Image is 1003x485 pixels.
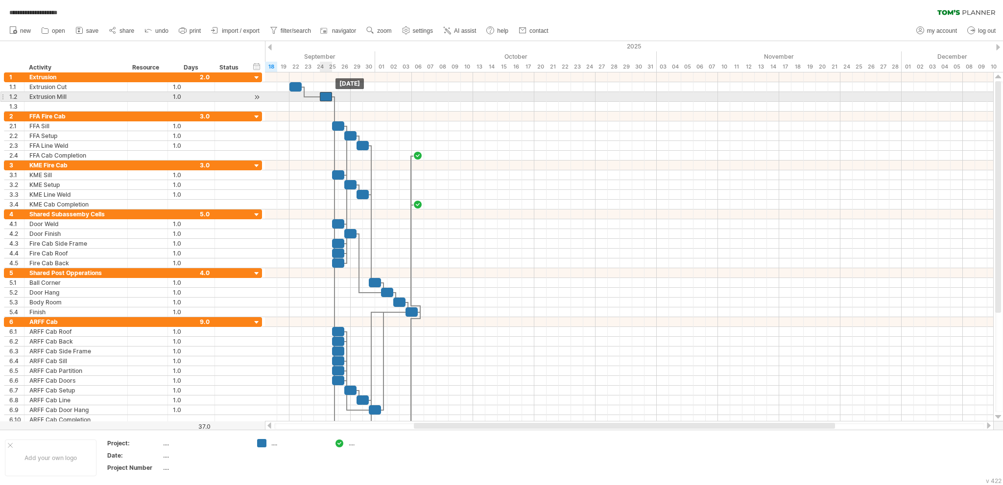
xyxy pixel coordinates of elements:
[9,141,24,150] div: 2.3
[29,249,122,258] div: Fire Cab Roof
[498,62,510,72] div: Wednesday, 15 October 2025
[9,327,24,336] div: 6.1
[173,288,210,297] div: 1.0
[163,463,245,472] div: ....
[9,209,24,219] div: 4
[461,62,473,72] div: Friday, 10 October 2025
[29,190,122,199] div: KME Line Weld
[436,62,449,72] div: Wednesday, 8 October 2025
[484,24,511,37] a: help
[632,62,645,72] div: Thursday, 30 October 2025
[335,78,364,89] div: [DATE]
[119,27,134,34] span: share
[9,229,24,238] div: 4.2
[9,307,24,317] div: 5.4
[173,249,210,258] div: 1.0
[314,62,326,72] div: Wednesday, 24 September 2025
[877,62,889,72] div: Thursday, 27 November 2025
[828,62,840,72] div: Friday, 21 November 2025
[267,24,314,37] a: filter/search
[173,298,210,307] div: 1.0
[173,180,210,189] div: 1.0
[657,62,669,72] div: Monday, 3 November 2025
[29,92,122,101] div: Extrusion Mill
[9,258,24,268] div: 4.5
[302,62,314,72] div: Tuesday, 23 September 2025
[173,337,210,346] div: 1.0
[889,62,902,72] div: Friday, 28 November 2025
[9,249,24,258] div: 4.4
[816,62,828,72] div: Thursday, 20 November 2025
[173,190,210,199] div: 1.0
[693,62,706,72] div: Thursday, 6 November 2025
[951,62,963,72] div: Friday, 5 December 2025
[29,151,122,160] div: FFA Cab Completion
[497,27,508,34] span: help
[730,62,742,72] div: Tuesday, 11 November 2025
[9,405,24,415] div: 6.9
[29,356,122,366] div: ARFF Cab Sill
[29,63,122,72] div: Activity
[73,24,101,37] a: save
[9,317,24,326] div: 6
[791,62,804,72] div: Tuesday, 18 November 2025
[52,27,65,34] span: open
[9,346,24,356] div: 6.3
[142,24,171,37] a: undo
[167,63,214,72] div: Days
[902,62,914,72] div: Monday, 1 December 2025
[9,170,24,180] div: 3.1
[534,62,547,72] div: Monday, 20 October 2025
[9,288,24,297] div: 5.2
[173,395,210,405] div: 1.0
[9,356,24,366] div: 6.4
[265,62,277,72] div: Thursday, 18 September 2025
[29,239,122,248] div: Fire Cab Side Frame
[319,24,359,37] a: navigator
[454,27,476,34] span: AI assist
[9,366,24,375] div: 6.5
[522,62,534,72] div: Friday, 17 October 2025
[107,463,161,472] div: Project Number
[485,62,498,72] div: Tuesday, 14 October 2025
[173,229,210,238] div: 1.0
[377,27,391,34] span: zoom
[400,62,412,72] div: Friday, 3 October 2025
[413,27,433,34] span: settings
[387,62,400,72] div: Thursday, 2 October 2025
[645,62,657,72] div: Friday, 31 October 2025
[779,62,791,72] div: Monday, 17 November 2025
[107,439,161,447] div: Project:
[271,439,325,447] div: ....
[173,346,210,356] div: 1.0
[804,62,816,72] div: Wednesday, 19 November 2025
[29,268,122,277] div: Shared Post Opperations
[9,298,24,307] div: 5.3
[938,62,951,72] div: Thursday, 4 December 2025
[9,112,24,121] div: 2
[375,51,657,62] div: October 2025
[209,24,263,37] a: import / export
[173,219,210,229] div: 1.0
[5,439,96,476] div: Add your own logo
[657,51,902,62] div: November 2025
[975,62,987,72] div: Tuesday, 9 December 2025
[441,24,479,37] a: AI assist
[9,131,24,140] div: 2.2
[173,92,210,101] div: 1.0
[400,24,436,37] a: settings
[718,62,730,72] div: Monday, 10 November 2025
[29,386,122,395] div: ARFF Cab Setup
[173,170,210,180] div: 1.0
[173,121,210,131] div: 1.0
[865,62,877,72] div: Wednesday, 26 November 2025
[29,395,122,405] div: ARFF Cab Line
[173,327,210,336] div: 1.0
[412,62,424,72] div: Monday, 6 October 2025
[107,451,161,460] div: Date:
[219,63,241,72] div: Status
[29,337,122,346] div: ARFF Cab Back
[163,439,245,447] div: ....
[173,307,210,317] div: 1.0
[9,415,24,424] div: 6.10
